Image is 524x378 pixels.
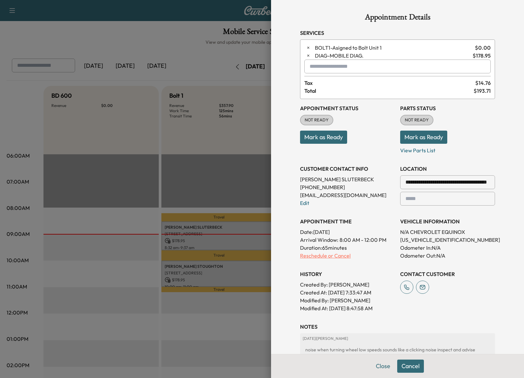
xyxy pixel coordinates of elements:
[300,200,309,206] a: Edit
[400,244,495,252] p: Odometer In: N/A
[400,252,495,260] p: Odometer Out: N/A
[340,236,386,244] span: 8:00 AM - 12:00 PM
[400,104,495,112] h3: Parts Status
[300,244,395,252] p: Duration: 65 minutes
[300,228,395,236] p: Date: [DATE]
[401,117,433,123] span: NOT READY
[300,252,395,260] p: Reschedule or Cancel
[301,117,333,123] span: NOT READY
[400,217,495,225] h3: VEHICLE INFORMATION
[300,29,495,37] h3: Services
[300,304,395,312] p: Modified At : [DATE] 8:47:58 AM
[300,13,495,24] h1: Appointment Details
[300,289,395,296] p: Created At : [DATE] 7:33:47 AM
[474,87,491,95] span: $ 193.71
[475,79,491,87] span: $ 14.76
[400,165,495,173] h3: LOCATION
[400,144,495,154] p: View Parts List
[400,270,495,278] h3: CONTACT CUSTOMER
[300,323,495,331] h3: NOTES
[372,360,395,373] button: Close
[300,175,395,183] p: [PERSON_NAME] SLUTERBECK
[300,281,395,289] p: Created By : [PERSON_NAME]
[300,183,395,191] p: [PHONE_NUMBER]
[304,87,474,95] span: Total
[304,79,475,87] span: Tax
[475,44,491,52] span: $ 0.00
[400,228,495,236] p: N/A CHEVROLET EQUINOX
[315,44,472,52] span: Asigned to Bolt Unit 1
[315,52,470,60] span: MOBILE DIAG.
[300,165,395,173] h3: CUSTOMER CONTACT INFO
[303,344,492,356] div: noise when turning wheel low speeds sounds like a clicking noise inspect and advise
[397,360,424,373] button: Cancel
[300,191,395,199] p: [EMAIL_ADDRESS][DOMAIN_NAME]
[400,236,495,244] p: [US_VEHICLE_IDENTIFICATION_NUMBER]
[400,131,447,144] button: Mark as Ready
[300,104,395,112] h3: Appointment Status
[300,296,395,304] p: Modified By : [PERSON_NAME]
[303,336,492,341] p: [DATE] | [PERSON_NAME]
[300,131,347,144] button: Mark as Ready
[300,217,395,225] h3: APPOINTMENT TIME
[473,52,491,60] span: $ 178.95
[300,236,395,244] p: Arrival Window:
[300,270,395,278] h3: History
